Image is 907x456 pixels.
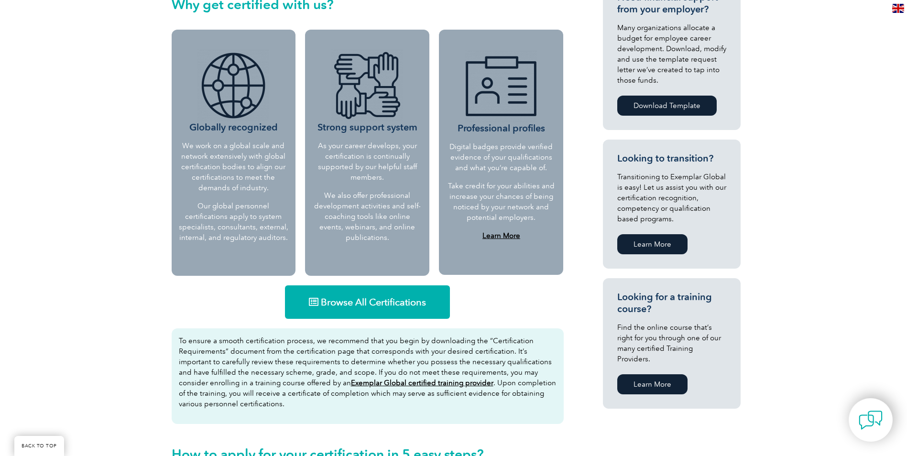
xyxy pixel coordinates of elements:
[312,141,422,183] p: As your career develops, your certification is continually supported by our helpful staff members.
[482,231,520,240] a: Learn More
[14,436,64,456] a: BACK TO TOP
[617,374,688,394] a: Learn More
[617,96,717,116] a: Download Template
[285,285,450,319] a: Browse All Certifications
[617,152,726,164] h3: Looking to transition?
[179,50,289,133] h3: Globally recognized
[321,297,426,307] span: Browse All Certifications
[617,322,726,364] p: Find the online course that’s right for you through one of our many certified Training Providers.
[179,141,289,193] p: We work on a global scale and network extensively with global certification bodies to align our c...
[859,408,883,432] img: contact-chat.png
[312,190,422,243] p: We also offer professional development activities and self-coaching tools like online events, web...
[617,234,688,254] a: Learn More
[351,379,493,387] a: Exemplar Global certified training provider
[447,181,555,223] p: Take credit for your abilities and increase your chances of being noticed by your network and pot...
[617,22,726,86] p: Many organizations allocate a budget for employee career development. Download, modify and use th...
[617,172,726,224] p: Transitioning to Exemplar Global is easy! Let us assist you with our certification recognition, c...
[617,291,726,315] h3: Looking for a training course?
[447,51,555,134] h3: Professional profiles
[179,336,557,409] p: To ensure a smooth certification process, we recommend that you begin by downloading the “Certifi...
[179,201,289,243] p: Our global personnel certifications apply to system specialists, consultants, external, internal,...
[447,141,555,173] p: Digital badges provide verified evidence of your qualifications and what you’re capable of.
[312,50,422,133] h3: Strong support system
[892,4,904,13] img: en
